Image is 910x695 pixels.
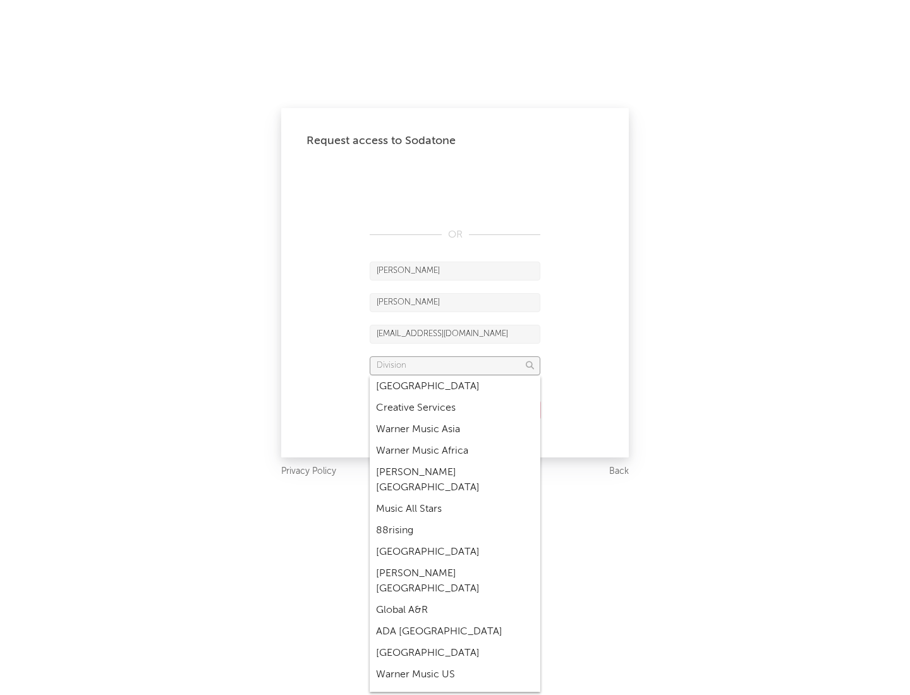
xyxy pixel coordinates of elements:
[609,464,629,480] a: Back
[370,499,540,520] div: Music All Stars
[370,563,540,600] div: [PERSON_NAME] [GEOGRAPHIC_DATA]
[370,262,540,281] input: First Name
[370,376,540,397] div: [GEOGRAPHIC_DATA]
[281,464,336,480] a: Privacy Policy
[370,664,540,686] div: Warner Music US
[370,440,540,462] div: Warner Music Africa
[370,462,540,499] div: [PERSON_NAME] [GEOGRAPHIC_DATA]
[370,227,540,243] div: OR
[370,356,540,375] input: Division
[370,621,540,643] div: ADA [GEOGRAPHIC_DATA]
[370,293,540,312] input: Last Name
[370,541,540,563] div: [GEOGRAPHIC_DATA]
[370,419,540,440] div: Warner Music Asia
[370,600,540,621] div: Global A&R
[370,643,540,664] div: [GEOGRAPHIC_DATA]
[370,397,540,419] div: Creative Services
[370,520,540,541] div: 88rising
[370,325,540,344] input: Email
[306,133,604,148] div: Request access to Sodatone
